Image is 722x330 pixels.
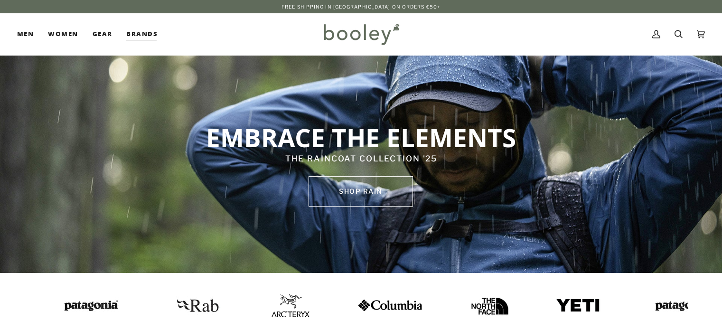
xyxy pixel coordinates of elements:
[149,122,574,153] p: EMBRACE THE ELEMENTS
[48,29,78,39] span: Women
[93,29,113,39] span: Gear
[17,29,34,39] span: Men
[309,176,413,207] a: SHOP rain
[319,20,403,48] img: Booley
[17,13,41,55] a: Men
[41,13,85,55] a: Women
[126,29,158,39] span: Brands
[119,13,165,55] a: Brands
[85,13,120,55] a: Gear
[149,153,574,165] p: THE RAINCOAT COLLECTION '25
[281,3,441,10] p: Free Shipping in [GEOGRAPHIC_DATA] on Orders €50+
